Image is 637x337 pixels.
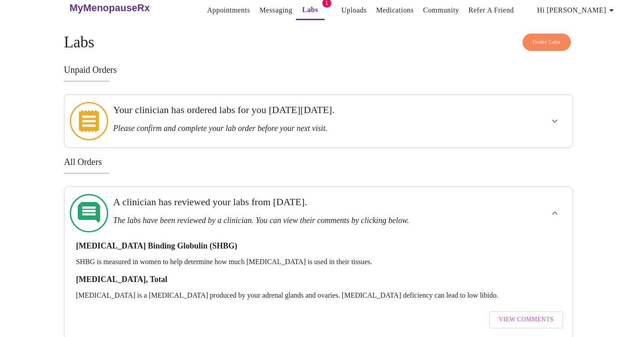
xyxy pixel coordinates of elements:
[76,241,561,251] h3: [MEDICAL_DATA] Binding Globulin (SHBG)
[489,311,563,329] button: View Comments
[499,314,553,325] span: View Comments
[207,4,250,17] a: Appointments
[76,275,561,284] h3: [MEDICAL_DATA], Total
[76,258,561,266] p: SHBG is measured in women to help determine how much [MEDICAL_DATA] is used in their tissues.
[544,110,565,132] button: show more
[376,4,413,17] a: Medications
[544,202,565,224] button: show more
[533,37,561,47] span: Order Labs
[113,124,475,133] h3: Please confirm and complete your lab order before your next visit.
[113,196,475,208] h3: A clinician has reviewed your labs from [DATE].
[113,104,475,116] h3: Your clinician has ordered labs for you [DATE][DATE].
[296,1,325,20] button: Labs
[203,1,253,19] button: Appointments
[534,1,620,19] button: Hi [PERSON_NAME]
[64,65,573,75] h3: Unpaid Orders
[256,1,295,19] button: Messaging
[372,1,417,19] button: Medications
[423,4,460,17] a: Community
[465,1,518,19] button: Refer a Friend
[338,1,371,19] button: Uploads
[537,4,617,17] span: Hi [PERSON_NAME]
[64,34,573,51] h4: Labs
[420,1,463,19] button: Community
[302,4,318,16] a: Labs
[76,291,561,299] p: [MEDICAL_DATA] is a [MEDICAL_DATA] produced by your adrenal glands and ovaries. [MEDICAL_DATA] de...
[64,157,573,167] h3: All Orders
[523,34,571,51] button: Order Labs
[342,4,367,17] a: Uploads
[468,4,514,17] a: Refer a Friend
[259,4,292,17] a: Messaging
[487,307,565,333] a: View Comments
[113,216,475,225] h3: The labs have been reviewed by a clinician. You can view their comments by clicking below.
[70,2,150,14] h3: MyMenopauseRx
